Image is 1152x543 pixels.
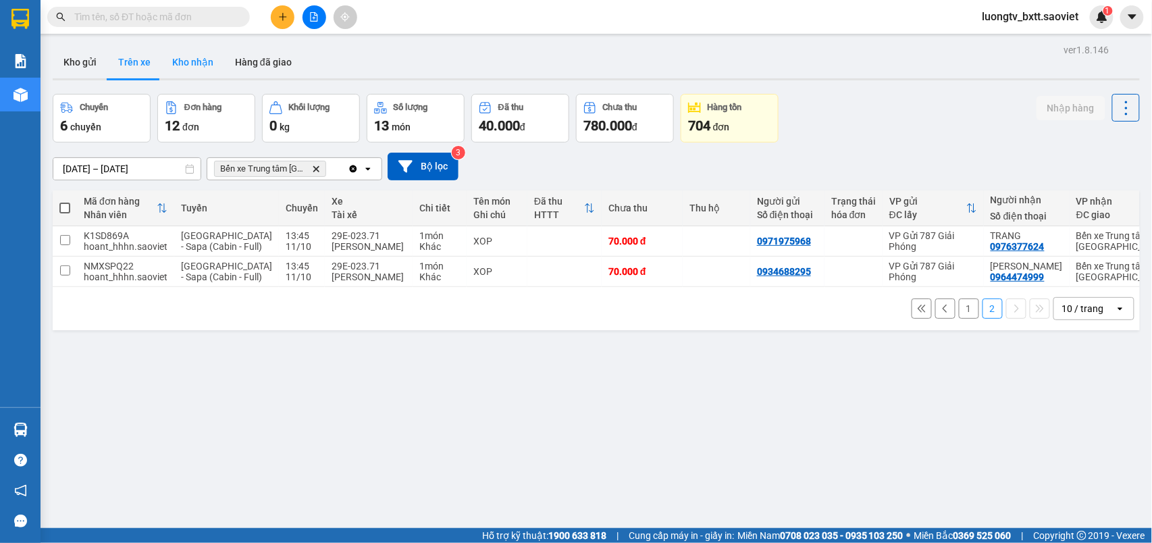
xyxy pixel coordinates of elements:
[84,271,167,282] div: hoant_hhhn.saoviet
[286,261,318,271] div: 13:45
[332,261,406,271] div: 29E-023.71
[14,54,28,68] img: solution-icon
[84,209,157,220] div: Nhân viên
[608,203,676,213] div: Chưa thu
[1126,11,1138,23] span: caret-down
[329,162,330,176] input: Selected Bến xe Trung tâm Lào Cai.
[161,46,224,78] button: Kho nhận
[498,103,523,112] div: Đã thu
[289,103,330,112] div: Khối lượng
[332,230,406,241] div: 29E-023.71
[278,12,288,22] span: plus
[1105,6,1110,16] span: 1
[419,241,460,252] div: Khác
[280,122,290,132] span: kg
[889,230,977,252] div: VP Gửi 787 Giải Phóng
[77,190,174,226] th: Toggle SortBy
[972,8,1090,25] span: luongtv_bxtt.saoviet
[708,103,742,112] div: Hàng tồn
[332,241,406,252] div: [PERSON_NAME]
[11,9,29,29] img: logo-vxr
[953,530,1012,541] strong: 0369 525 060
[991,230,1063,241] div: TRANG
[1022,528,1024,543] span: |
[309,12,319,22] span: file-add
[53,94,151,143] button: Chuyến6chuyến
[84,241,167,252] div: hoant_hhhn.saoviet
[271,5,294,29] button: plus
[269,118,277,134] span: 0
[182,122,199,132] span: đơn
[165,118,180,134] span: 12
[84,230,167,241] div: K1SD869A
[303,5,326,29] button: file-add
[737,528,904,543] span: Miền Nam
[419,230,460,241] div: 1 món
[84,196,157,207] div: Mã đơn hàng
[534,209,584,220] div: HTTT
[527,190,602,226] th: Toggle SortBy
[286,203,318,213] div: Chuyến
[374,118,389,134] span: 13
[473,209,521,220] div: Ghi chú
[367,94,465,143] button: Số lượng13món
[14,454,27,467] span: question-circle
[473,266,521,277] div: XOP
[608,236,676,247] div: 70.000 đ
[286,230,318,241] div: 13:45
[53,46,107,78] button: Kho gửi
[548,530,606,541] strong: 1900 633 818
[757,266,811,277] div: 0934688295
[388,153,459,180] button: Bộ lọc
[983,299,1003,319] button: 2
[332,209,406,220] div: Tài xế
[534,196,584,207] div: Đã thu
[80,103,108,112] div: Chuyến
[14,515,27,527] span: message
[681,94,779,143] button: Hàng tồn704đơn
[334,5,357,29] button: aim
[780,530,904,541] strong: 0708 023 035 - 0935 103 250
[224,46,303,78] button: Hàng đã giao
[332,196,406,207] div: Xe
[991,241,1045,252] div: 0976377624
[84,261,167,271] div: NMXSPQ22
[1103,6,1113,16] sup: 1
[479,118,520,134] span: 40.000
[603,103,637,112] div: Chưa thu
[340,12,350,22] span: aim
[214,161,326,177] span: Bến xe Trung tâm Lào Cai, close by backspace
[583,118,632,134] span: 780.000
[286,271,318,282] div: 11/10
[520,122,525,132] span: đ
[473,236,521,247] div: XOP
[53,158,201,180] input: Select a date range.
[959,299,979,319] button: 1
[991,211,1063,222] div: Số điện thoại
[107,46,161,78] button: Trên xe
[262,94,360,143] button: Khối lượng0kg
[70,122,101,132] span: chuyến
[473,196,521,207] div: Tên món
[181,230,272,252] span: [GEOGRAPHIC_DATA] - Sapa (Cabin - Full)
[348,163,359,174] svg: Clear all
[392,122,411,132] span: món
[883,190,984,226] th: Toggle SortBy
[991,195,1063,205] div: Người nhận
[363,163,373,174] svg: open
[632,122,637,132] span: đ
[1064,43,1109,57] div: ver 1.8.146
[312,165,320,173] svg: Delete
[332,271,406,282] div: [PERSON_NAME]
[181,203,272,213] div: Tuyến
[471,94,569,143] button: Đã thu40.000đ
[991,271,1045,282] div: 0964474999
[286,241,318,252] div: 11/10
[831,209,876,220] div: hóa đơn
[1096,11,1108,23] img: icon-new-feature
[394,103,428,112] div: Số lượng
[14,423,28,437] img: warehouse-icon
[576,94,674,143] button: Chưa thu780.000đ
[220,163,307,174] span: Bến xe Trung tâm Lào Cai
[184,103,221,112] div: Đơn hàng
